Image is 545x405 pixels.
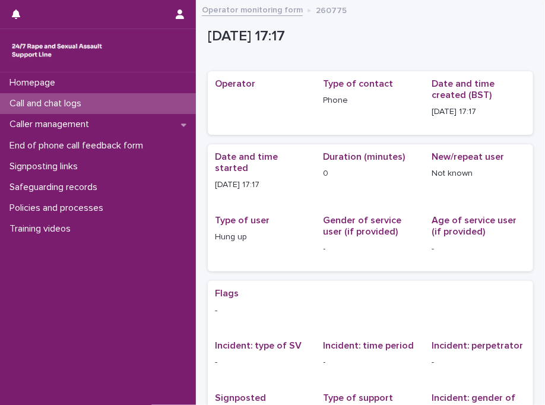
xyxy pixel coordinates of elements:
span: Flags [215,289,239,298]
p: Signposting links [5,161,87,172]
span: Age of service user (if provided) [432,216,517,236]
span: New/repeat user [432,152,504,162]
img: rhQMoQhaT3yELyF149Cw [9,39,104,62]
p: [DATE] 17:17 [215,179,309,191]
p: 0 [324,167,418,180]
span: Type of contact [324,79,394,88]
p: Policies and processes [5,202,113,214]
span: Gender of service user (if provided) [324,216,402,236]
p: Hung up [215,231,309,243]
span: Date and time created (BST) [432,79,495,100]
p: - [432,356,526,369]
p: Phone [324,94,418,107]
p: - [215,305,526,317]
p: 260775 [316,3,347,16]
span: Incident: perpetrator [432,341,523,350]
span: Incident: time period [324,341,414,350]
p: - [432,243,526,255]
p: - [324,243,418,255]
span: Incident: type of SV [215,341,302,350]
p: Safeguarding records [5,182,107,193]
p: [DATE] 17:17 [432,106,526,118]
span: Date and time started [215,152,278,173]
span: Operator [215,79,255,88]
p: - [215,356,309,369]
p: Call and chat logs [5,98,91,109]
p: Caller management [5,119,99,130]
span: Type of user [215,216,270,225]
p: Training videos [5,223,80,235]
span: Signposted [215,393,266,403]
p: - [324,356,418,369]
p: Homepage [5,77,65,88]
span: Duration (minutes) [324,152,405,162]
a: Operator monitoring form [202,2,303,16]
p: [DATE] 17:17 [208,28,528,45]
p: End of phone call feedback form [5,140,153,151]
p: Not known [432,167,526,180]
